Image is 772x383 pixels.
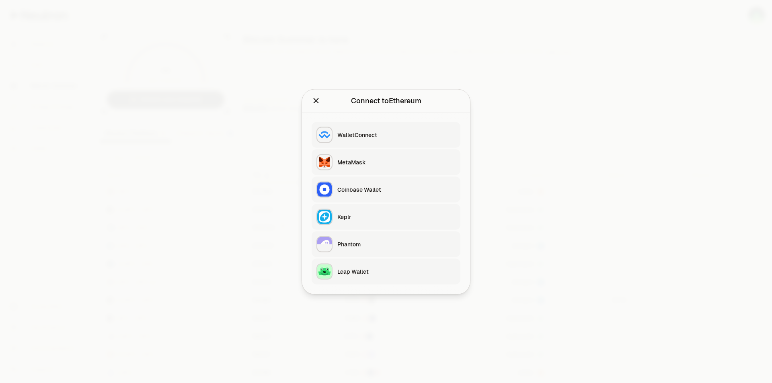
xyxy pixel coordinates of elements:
img: Keplr [317,209,332,224]
button: MetaMaskMetaMask [312,149,460,175]
button: PhantomPhantom [312,231,460,257]
img: Leap Wallet [317,264,332,279]
button: WalletConnectWalletConnect [312,122,460,147]
div: Keplr [337,213,456,221]
img: Phantom [317,237,332,251]
div: Leap Wallet [337,267,456,275]
img: MetaMask [317,155,332,169]
img: WalletConnect [317,127,332,142]
button: KeplrKeplr [312,204,460,229]
div: Phantom [337,240,456,248]
div: WalletConnect [337,131,456,139]
div: Coinbase Wallet [337,185,456,193]
button: Coinbase WalletCoinbase Wallet [312,176,460,202]
img: Coinbase Wallet [317,182,332,197]
div: Connect to Ethereum [351,95,421,106]
button: Leap WalletLeap Wallet [312,258,460,284]
button: Close [312,95,320,106]
div: MetaMask [337,158,456,166]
